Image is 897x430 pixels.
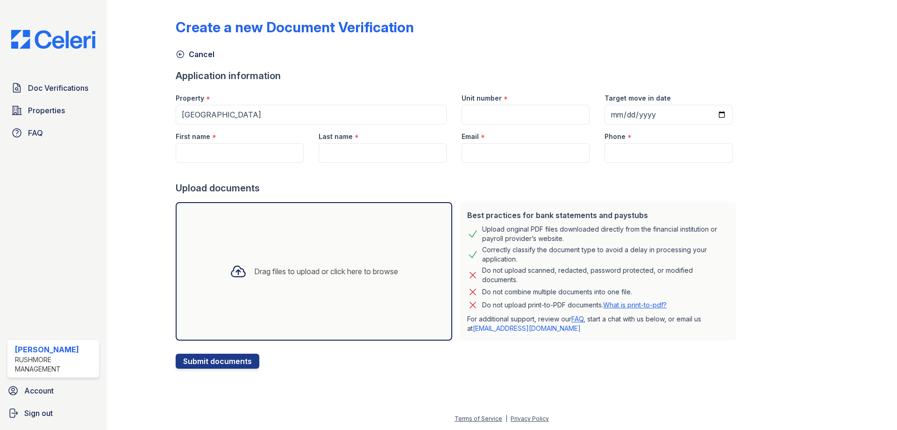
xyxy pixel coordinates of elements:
[254,266,398,277] div: Drag files to upload or click here to browse
[505,415,507,422] div: |
[467,314,729,333] p: For additional support, review our , start a chat with us below, or email us at
[467,210,729,221] div: Best practices for bank statements and paystubs
[7,124,99,142] a: FAQ
[28,82,88,94] span: Doc Verifications
[24,385,54,396] span: Account
[455,415,502,422] a: Terms of Service
[176,132,210,141] label: First name
[482,300,667,310] p: Do not upload print-to-PDF documents.
[7,79,99,97] a: Doc Verifications
[319,132,353,141] label: Last name
[7,101,99,120] a: Properties
[462,94,502,103] label: Unit number
[603,301,667,309] a: What is print-to-pdf?
[4,404,103,423] a: Sign out
[605,94,671,103] label: Target move in date
[28,105,65,116] span: Properties
[511,415,549,422] a: Privacy Policy
[28,127,43,138] span: FAQ
[473,324,581,332] a: [EMAIL_ADDRESS][DOMAIN_NAME]
[24,408,53,419] span: Sign out
[482,286,632,298] div: Do not combine multiple documents into one file.
[15,344,95,355] div: [PERSON_NAME]
[176,94,204,103] label: Property
[482,245,729,264] div: Correctly classify the document type to avoid a delay in processing your application.
[571,315,584,323] a: FAQ
[176,354,259,369] button: Submit documents
[176,182,740,195] div: Upload documents
[176,49,214,60] a: Cancel
[462,132,479,141] label: Email
[4,30,103,49] img: CE_Logo_Blue-a8612792a0a2168367f1c8372b55b34899dd931a85d93a1a3d3e32e68fde9ad4.png
[176,69,740,82] div: Application information
[482,225,729,243] div: Upload original PDF files downloaded directly from the financial institution or payroll provider’...
[605,132,626,141] label: Phone
[482,266,729,284] div: Do not upload scanned, redacted, password protected, or modified documents.
[4,381,103,400] a: Account
[15,355,95,374] div: Rushmore Management
[176,19,414,36] div: Create a new Document Verification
